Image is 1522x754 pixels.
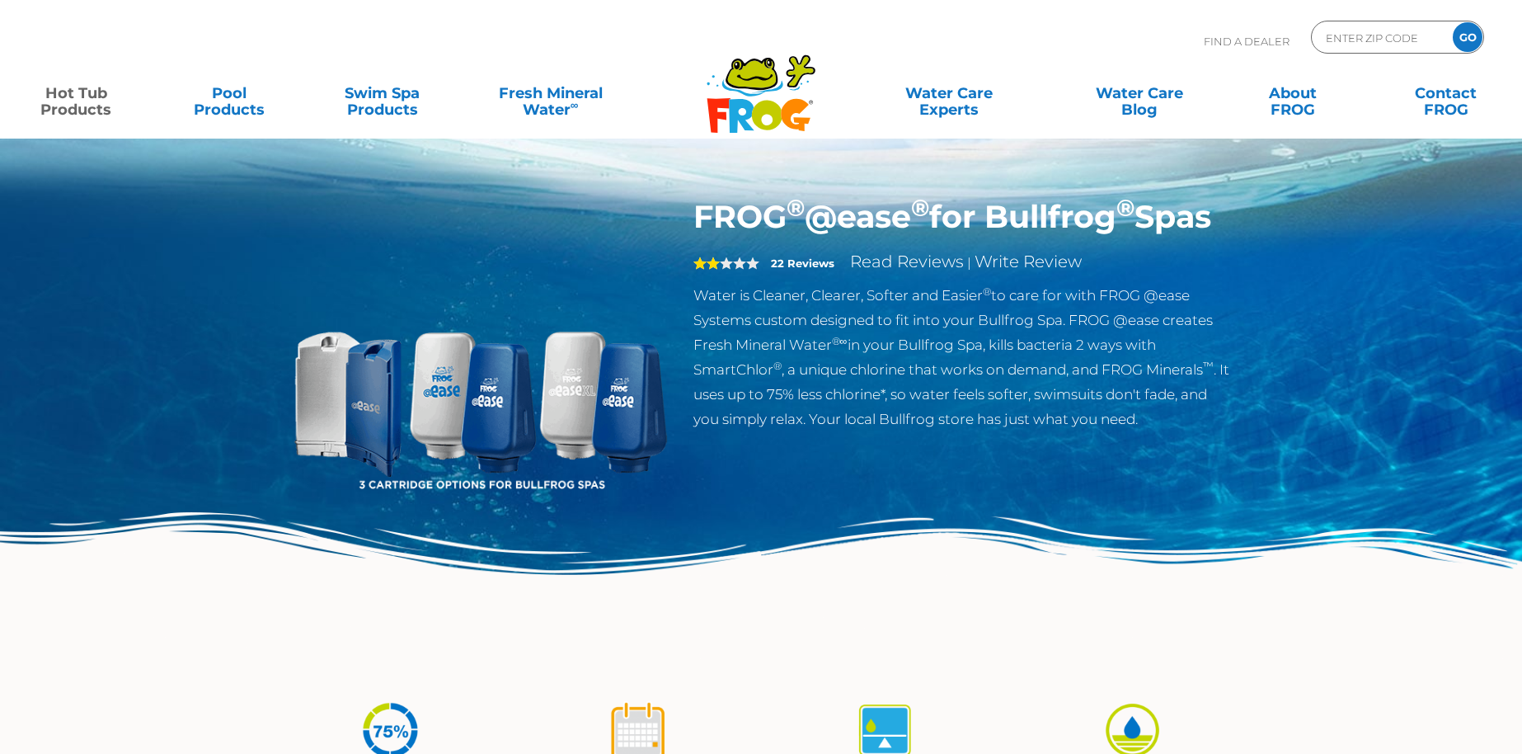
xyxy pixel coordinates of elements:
[1203,360,1214,372] sup: ™
[693,283,1232,431] p: Water is Cleaner, Clearer, Softer and Easier to care for with FROG @ease Systems custom designed ...
[170,77,289,110] a: PoolProducts
[698,33,824,134] img: Frog Products Logo
[787,193,805,222] sup: ®
[323,77,442,110] a: Swim SpaProducts
[571,98,579,111] sup: ∞
[1386,77,1505,110] a: ContactFROG
[1204,21,1289,62] p: Find A Dealer
[16,77,135,110] a: Hot TubProducts
[476,77,625,110] a: Fresh MineralWater∞
[291,198,669,576] img: bullfrog-product-hero.png
[771,257,834,270] strong: 22 Reviews
[1453,22,1482,52] input: GO
[832,335,848,347] sup: ®∞
[850,252,964,271] a: Read Reviews
[693,257,720,270] span: 2
[1080,77,1199,110] a: Water CareBlog
[1116,193,1134,222] sup: ®
[773,360,782,372] sup: ®
[975,252,1082,271] a: Write Review
[693,198,1232,236] h1: FROG @ease for Bullfrog Spas
[853,77,1046,110] a: Water CareExperts
[967,255,971,271] span: |
[983,285,991,298] sup: ®
[1233,77,1352,110] a: AboutFROG
[911,193,929,222] sup: ®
